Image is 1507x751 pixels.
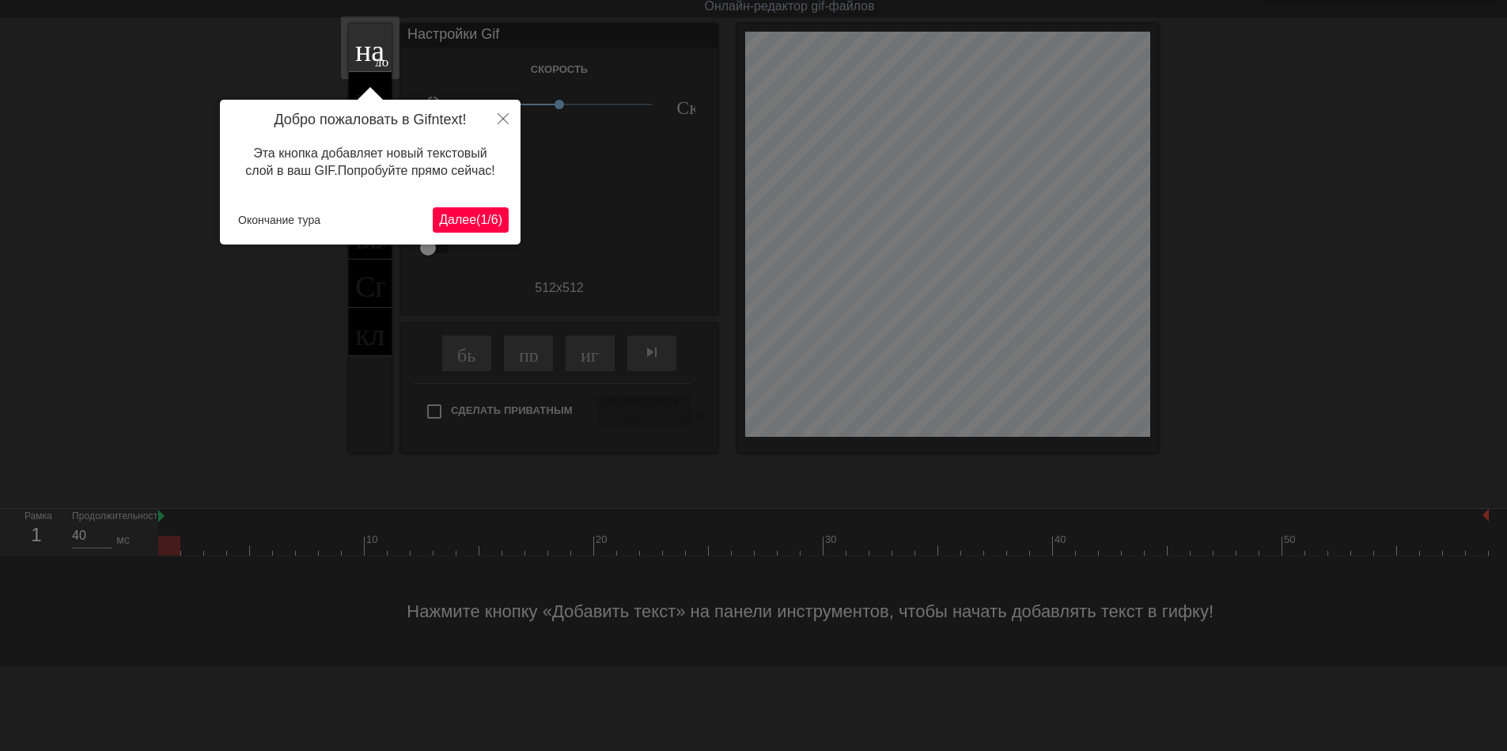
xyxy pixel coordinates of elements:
[433,207,509,233] button: Далее
[338,164,495,177] ya-tr-span: Попробуйте прямо сейчас!
[232,112,509,129] h4: Добро пожаловать в Gifntext!
[487,213,490,226] ya-tr-span: /
[238,214,320,226] ya-tr-span: Окончание тура
[486,100,521,136] button: Закрыть
[480,213,487,226] ya-tr-span: 1
[476,213,480,226] ya-tr-span: (
[245,146,487,177] ya-tr-span: Эта кнопка добавляет новый текстовый слой в ваш GIF.
[274,112,466,127] ya-tr-span: Добро пожаловать в Gifntext!
[498,213,502,226] ya-tr-span: )
[232,208,327,232] button: Окончание тура
[439,213,476,226] ya-tr-span: Далее
[491,213,498,226] ya-tr-span: 6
